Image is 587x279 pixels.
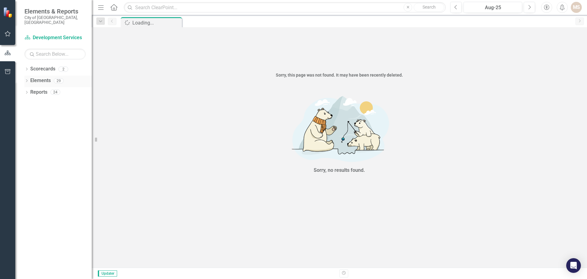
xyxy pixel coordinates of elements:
a: Elements [30,77,51,84]
div: 29 [54,78,64,83]
div: 24 [50,90,60,95]
a: Reports [30,89,47,96]
span: Updater [98,270,117,277]
div: Open Intercom Messenger [566,258,581,273]
button: Search [414,3,444,12]
div: Sorry, this page was not found. It may have been recently deleted. [92,72,587,78]
input: Search Below... [24,49,86,59]
span: Elements & Reports [24,8,86,15]
img: ClearPoint Strategy [3,7,14,18]
div: Sorry, no results found. [314,167,365,174]
span: Search [423,5,436,9]
img: No results found [248,91,431,165]
input: Search ClearPoint... [124,2,446,13]
small: City of [GEOGRAPHIC_DATA], [GEOGRAPHIC_DATA] [24,15,86,25]
a: Development Services [24,34,86,41]
button: Aug-25 [463,2,522,13]
div: 2 [58,66,68,72]
a: Scorecards [30,66,55,73]
button: MS [571,2,582,13]
div: Loading... [132,19,180,27]
div: Aug-25 [466,4,520,11]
